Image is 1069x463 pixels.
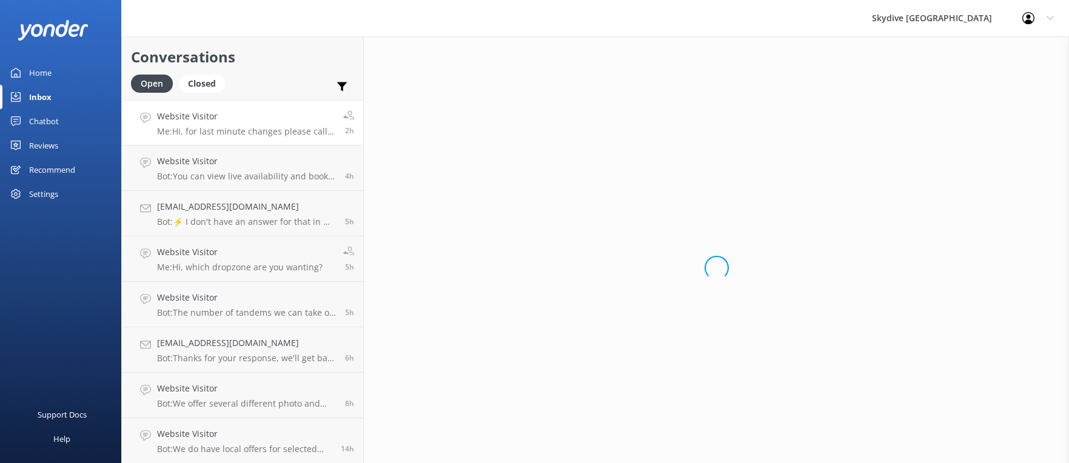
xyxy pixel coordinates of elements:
[157,262,323,273] p: Me: Hi, which dropzone are you wanting?
[29,85,52,109] div: Inbox
[341,444,354,454] span: 12:10am 11-Aug-2025 (UTC +10:00) Australia/Brisbane
[345,216,354,227] span: 09:00am 11-Aug-2025 (UTC +10:00) Australia/Brisbane
[157,216,336,227] p: Bot: ⚡ I don't have an answer for that in my knowledge base. Please try and rephrase your questio...
[157,336,336,350] h4: [EMAIL_ADDRESS][DOMAIN_NAME]
[38,402,87,427] div: Support Docs
[122,145,363,191] a: Website VisitorBot:You can view live availability and book your [GEOGRAPHIC_DATA] Wollongong Tand...
[179,76,231,90] a: Closed
[157,291,336,304] h4: Website Visitor
[122,100,363,145] a: Website VisitorMe:Hi, for last minute changes please call us on [PHONE_NUMBER]2h
[29,182,58,206] div: Settings
[345,398,354,408] span: 06:12am 11-Aug-2025 (UTC +10:00) Australia/Brisbane
[29,158,75,182] div: Recommend
[122,373,363,418] a: Website VisitorBot:We offer several different photo and video packages. The Dedicated/Ultimate pa...
[157,245,323,259] h4: Website Visitor
[131,75,173,93] div: Open
[29,61,52,85] div: Home
[122,236,363,282] a: Website VisitorMe:Hi, which dropzone are you wanting?5h
[157,382,336,395] h4: Website Visitor
[157,126,334,137] p: Me: Hi, for last minute changes please call us on [PHONE_NUMBER]
[157,110,334,123] h4: Website Visitor
[157,155,336,168] h4: Website Visitor
[29,133,58,158] div: Reviews
[122,327,363,373] a: [EMAIL_ADDRESS][DOMAIN_NAME]Bot:Thanks for your response, we'll get back to you as soon as we can...
[157,444,332,455] p: Bot: We do have local offers for selected locations. Please check out our current offers at [URL]...
[345,171,354,181] span: 10:21am 11-Aug-2025 (UTC +10:00) Australia/Brisbane
[179,75,225,93] div: Closed
[345,307,354,318] span: 08:27am 11-Aug-2025 (UTC +10:00) Australia/Brisbane
[157,307,336,318] p: Bot: The number of tandems we can take on a plane can vary depending on the location and availabi...
[157,427,332,441] h4: Website Visitor
[345,125,354,136] span: 12:06pm 11-Aug-2025 (UTC +10:00) Australia/Brisbane
[157,200,336,213] h4: [EMAIL_ADDRESS][DOMAIN_NAME]
[29,109,59,133] div: Chatbot
[157,353,336,364] p: Bot: Thanks for your response, we'll get back to you as soon as we can during opening hours.
[131,76,179,90] a: Open
[345,262,354,272] span: 08:34am 11-Aug-2025 (UTC +10:00) Australia/Brisbane
[122,191,363,236] a: [EMAIL_ADDRESS][DOMAIN_NAME]Bot:⚡ I don't have an answer for that in my knowledge base. Please tr...
[18,20,88,40] img: yonder-white-logo.png
[157,398,336,409] p: Bot: We offer several different photo and video packages. The Dedicated/Ultimate packages provide...
[131,45,354,68] h2: Conversations
[122,282,363,327] a: Website VisitorBot:The number of tandems we can take on a plane can vary depending on the locatio...
[53,427,70,451] div: Help
[345,353,354,363] span: 08:21am 11-Aug-2025 (UTC +10:00) Australia/Brisbane
[157,171,336,182] p: Bot: You can view live availability and book your [GEOGRAPHIC_DATA] Wollongong Tandem Skydive onl...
